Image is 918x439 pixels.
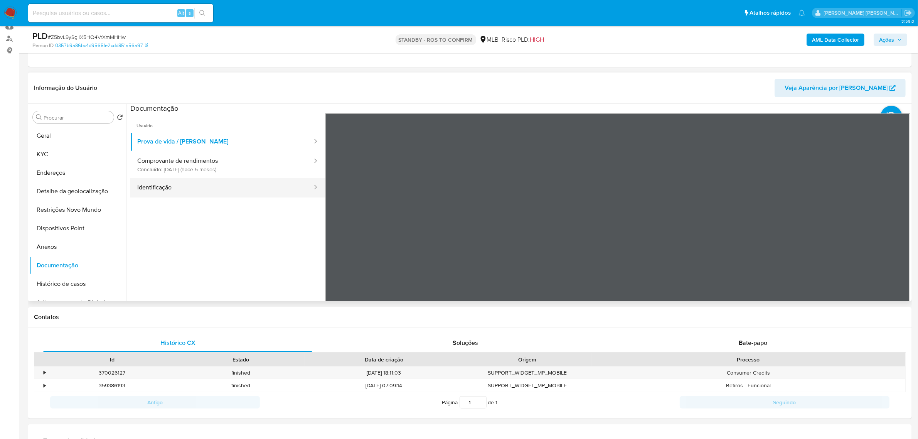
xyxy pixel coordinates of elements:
span: 3.159.0 [901,18,914,24]
button: Geral [30,127,126,145]
span: Página de [442,396,498,409]
button: AML Data Collector [807,34,864,46]
div: MLB [479,35,499,44]
button: Detalhe da geolocalização [30,182,126,201]
div: 370026127 [48,366,176,379]
span: HIGH [530,35,544,44]
div: SUPPORT_WIDGET_MP_MOBILE [463,366,591,379]
span: Risco PLD: [502,35,544,44]
div: • [44,382,45,389]
input: Procurar [44,114,111,121]
span: # Z5bvL9ySgIiX5HQ4VrXmMHHw [48,33,126,41]
div: Data de criação [310,356,458,363]
span: s [189,9,191,17]
h1: Contatos [34,313,906,321]
button: search-icon [194,8,210,19]
div: Consumer Credits [591,366,905,379]
a: Sair [904,9,912,17]
div: Id [53,356,171,363]
button: Ações [874,34,907,46]
div: finished [176,379,305,392]
b: AML Data Collector [812,34,859,46]
span: Bate-papo [739,338,767,347]
div: SUPPORT_WIDGET_MP_MOBILE [463,379,591,392]
b: Person ID [32,42,54,49]
span: Alt [178,9,184,17]
div: [DATE] 07:09:14 [305,379,463,392]
button: Endereços [30,164,126,182]
input: Pesquise usuários ou casos... [28,8,213,18]
p: STANDBY - ROS TO CONFIRM [396,34,476,45]
h1: Informação do Usuário [34,84,97,92]
button: Retornar ao pedido padrão [117,114,123,123]
p: emerson.gomes@mercadopago.com.br [824,9,902,17]
button: Adiantamentos de Dinheiro [30,293,126,312]
button: Restrições Novo Mundo [30,201,126,219]
span: Veja Aparência por [PERSON_NAME] [785,79,888,97]
button: Seguindo [680,396,889,409]
span: Histórico CX [160,338,195,347]
button: Antigo [50,396,260,409]
div: [DATE] 18:11:03 [305,366,463,379]
button: Anexos [30,238,126,256]
div: 359386193 [48,379,176,392]
span: Soluções [453,338,478,347]
button: Documentação [30,256,126,275]
div: Origem [468,356,586,363]
div: Retiros - Funcional [591,379,905,392]
a: Notificações [798,10,805,16]
div: Estado [182,356,299,363]
button: Dispositivos Point [30,219,126,238]
span: Ações [879,34,894,46]
button: KYC [30,145,126,164]
div: finished [176,366,305,379]
div: • [44,369,45,377]
span: 1 [496,398,498,406]
button: Histórico de casos [30,275,126,293]
b: PLD [32,30,48,42]
span: Atalhos rápidos [750,9,791,17]
a: 0357b9a86bc4d9565fe2cdd851a56a97 [55,42,148,49]
button: Veja Aparência por [PERSON_NAME] [775,79,906,97]
div: Processo [597,356,900,363]
button: Procurar [36,114,42,120]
